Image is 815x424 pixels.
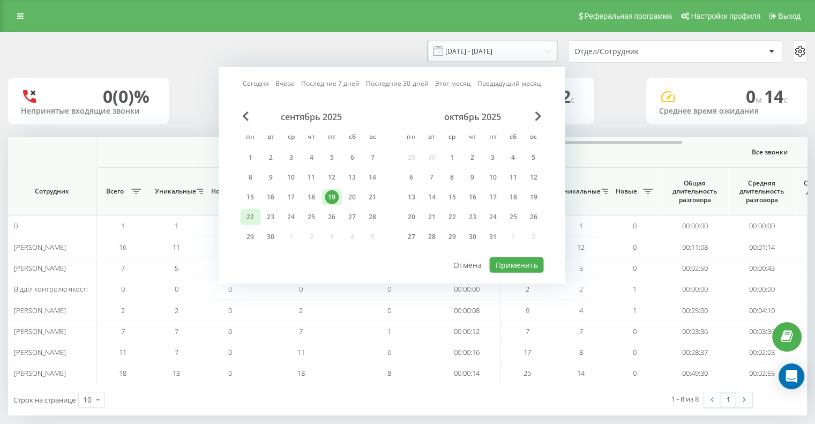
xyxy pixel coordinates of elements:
span: 0 [633,326,637,336]
div: 5 [325,151,339,165]
span: 8 [387,368,391,378]
abbr: вторник [423,130,439,146]
div: 4 [506,151,520,165]
div: сб 11 окт. 2025 г. [503,169,523,185]
div: вс 28 сент. 2025 г. [362,209,383,225]
div: 23 [264,210,278,224]
div: Непринятые входящие звонки [21,107,156,116]
div: 1 - 8 из 8 [671,393,699,404]
a: Предыдущий месяц [477,78,541,88]
div: ср 29 окт. 2025 г. [442,229,462,245]
span: 1 [387,326,391,336]
span: 0 [633,263,637,273]
span: [PERSON_NAME] [14,263,66,273]
div: 6 [345,151,359,165]
td: 00:03:36 [661,321,728,342]
td: 00:01:14 [728,236,795,257]
span: [PERSON_NAME] [14,306,66,315]
span: [PERSON_NAME] [14,368,66,378]
div: сб 20 сент. 2025 г. [342,189,362,205]
abbr: среда [444,130,460,146]
div: вт 14 окт. 2025 г. [421,189,442,205]
span: 2 [299,306,303,315]
abbr: суббота [505,130,521,146]
div: 1 [243,151,257,165]
div: 23 [465,210,479,224]
div: 14 [424,190,438,204]
div: 27 [345,210,359,224]
div: 22 [243,210,257,224]
div: чт 30 окт. 2025 г. [462,229,482,245]
div: 30 [264,230,278,244]
div: вс 21 сент. 2025 г. [362,189,383,205]
div: пн 27 окт. 2025 г. [401,229,421,245]
abbr: понедельник [242,130,258,146]
span: 4 [579,306,583,315]
div: 1 [445,151,459,165]
span: 7 [299,326,303,336]
div: пн 15 сент. 2025 г. [240,189,260,205]
div: 17 [284,190,298,204]
div: вт 9 сент. 2025 г. [260,169,281,185]
div: 31 [485,230,499,244]
div: сб 6 сент. 2025 г. [342,150,362,166]
div: ср 1 окт. 2025 г. [442,150,462,166]
span: 2 [121,306,125,315]
a: Вчера [275,78,295,88]
td: 00:00:00 [661,215,728,236]
span: 7 [526,326,529,336]
div: пн 22 сент. 2025 г. [240,209,260,225]
div: 10 [284,170,298,184]
div: чт 4 сент. 2025 г. [301,150,321,166]
div: вс 19 окт. 2025 г. [523,189,543,205]
span: 11 [297,347,305,357]
span: [PERSON_NAME] [14,326,66,336]
div: 4 [304,151,318,165]
div: 19 [526,190,540,204]
span: 0 [746,85,764,108]
div: ср 22 окт. 2025 г. [442,209,462,225]
div: сб 27 сент. 2025 г. [342,209,362,225]
button: Применить [489,257,543,273]
abbr: воскресенье [525,130,541,146]
div: 25 [506,210,520,224]
div: 28 [424,230,438,244]
div: пт 17 окт. 2025 г. [482,189,503,205]
div: пт 10 окт. 2025 г. [482,169,503,185]
div: 20 [404,210,418,224]
div: вт 30 сент. 2025 г. [260,229,281,245]
span: Общая длительность разговора [669,179,720,204]
div: сентябрь 2025 [240,111,383,122]
span: Средняя длительность разговора [736,179,787,204]
abbr: вторник [263,130,279,146]
span: 2 [526,284,529,294]
div: Отдел/Сотрудник [574,47,702,56]
div: 21 [365,190,379,204]
div: пт 12 сент. 2025 г. [321,169,342,185]
abbr: среда [283,130,299,146]
span: 2 [175,306,178,315]
div: 2 [264,151,278,165]
span: 0 [387,284,391,294]
div: 12 [526,170,540,184]
span: 13 [173,368,180,378]
div: 29 [445,230,459,244]
td: 00:03:36 [728,321,795,342]
div: пн 1 сент. 2025 г. [240,150,260,166]
span: Реферальная программа [584,12,672,20]
div: ср 24 сент. 2025 г. [281,209,301,225]
div: вт 28 окт. 2025 г. [421,229,442,245]
td: 00:02:50 [661,258,728,279]
abbr: пятница [324,130,340,146]
div: 14 [365,170,379,184]
span: Всего [101,187,128,196]
span: 0 [633,221,637,230]
div: 20 [345,190,359,204]
div: 27 [404,230,418,244]
span: Новые [208,187,235,196]
div: вт 7 окт. 2025 г. [421,169,442,185]
td: 00:49:30 [661,363,728,384]
div: чт 16 окт. 2025 г. [462,189,482,205]
div: 9 [465,170,479,184]
div: сб 13 сент. 2025 г. [342,169,362,185]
